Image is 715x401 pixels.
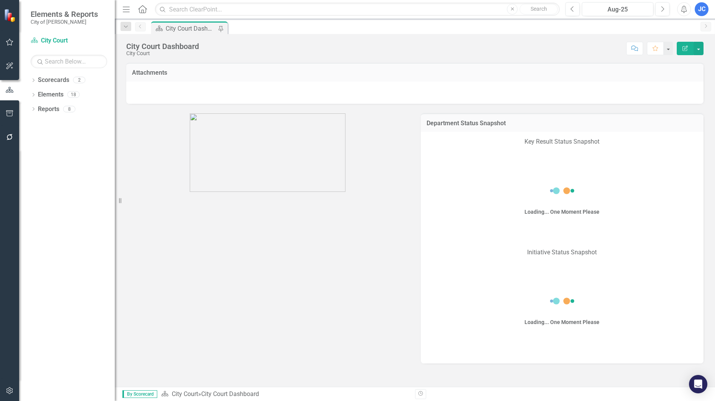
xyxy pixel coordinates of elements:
div: City Court Dashboard [166,24,216,33]
img: ClearPoint Strategy [4,9,17,22]
p: Initiative Status Snapshot [428,247,696,259]
div: Loading... One Moment Please [524,318,599,326]
small: City of [PERSON_NAME] [31,19,98,25]
img: COB-New-Logo-Sig-300px.png [190,113,345,192]
button: Aug-25 [582,2,653,16]
div: City Court Dashboard [201,390,259,398]
div: Open Intercom Messenger [689,375,707,393]
div: 18 [67,92,80,98]
div: Aug-25 [585,5,651,14]
span: By Scorecard [122,390,157,398]
input: Search Below... [31,55,107,68]
a: Reports [38,105,59,114]
a: City Court [172,390,198,398]
h3: Department Status Snapshot [427,120,698,127]
span: Elements & Reports [31,10,98,19]
a: City Court [31,36,107,45]
span: Search [531,6,547,12]
div: City Court [126,51,199,56]
a: Scorecards [38,76,69,85]
h3: Attachments [132,69,698,76]
a: Elements [38,90,64,99]
button: JC [695,2,708,16]
p: Key Result Status Snapshot [428,137,696,148]
div: 2 [73,77,85,83]
div: 8 [63,106,75,112]
input: Search ClearPoint... [155,3,560,16]
div: City Court Dashboard [126,42,199,51]
div: Loading... One Moment Please [524,208,599,216]
div: » [161,390,409,399]
button: Search [520,4,558,15]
